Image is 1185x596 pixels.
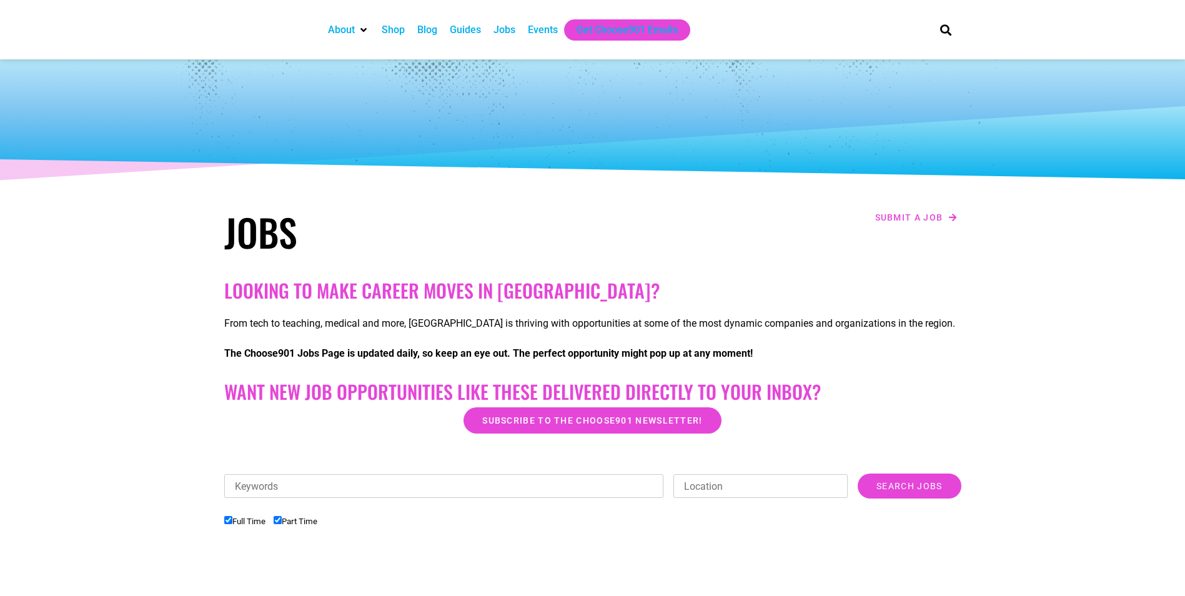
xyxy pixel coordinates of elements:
div: Search [935,19,956,40]
a: About [328,22,355,37]
a: Jobs [493,22,515,37]
input: Keywords [224,474,664,498]
h2: Looking to make career moves in [GEOGRAPHIC_DATA]? [224,279,961,302]
span: Subscribe to the Choose901 newsletter! [482,416,702,425]
a: Guides [450,22,481,37]
a: Get Choose901 Emails [577,22,678,37]
h1: Jobs [224,209,587,254]
a: Blog [417,22,437,37]
strong: The Choose901 Jobs Page is updated daily, so keep an eye out. The perfect opportunity might pop u... [224,347,753,359]
label: Part Time [274,517,317,526]
h2: Want New Job Opportunities like these Delivered Directly to your Inbox? [224,380,961,403]
input: Location [673,474,848,498]
a: Events [528,22,558,37]
p: From tech to teaching, medical and more, [GEOGRAPHIC_DATA] is thriving with opportunities at some... [224,316,961,331]
span: Submit a job [875,213,943,222]
input: Part Time [274,516,282,524]
a: Shop [382,22,405,37]
nav: Main nav [322,19,919,41]
input: Full Time [224,516,232,524]
input: Search Jobs [858,474,961,499]
div: About [322,19,375,41]
a: Subscribe to the Choose901 newsletter! [464,407,721,434]
label: Full Time [224,517,265,526]
a: Submit a job [871,209,961,226]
